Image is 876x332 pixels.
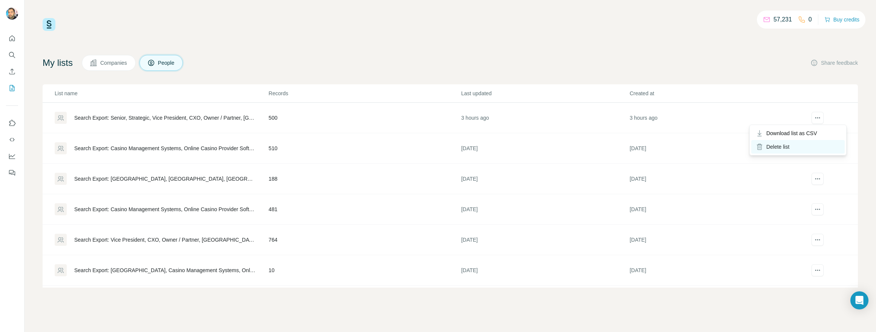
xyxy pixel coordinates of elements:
button: Use Surfe on LinkedIn [6,116,18,130]
span: People [158,59,175,67]
img: Avatar [6,8,18,20]
p: List name [55,90,268,97]
p: 57,231 [773,15,792,24]
p: Last updated [461,90,629,97]
div: Search Export: Vice President, CXO, Owner / Partner, [GEOGRAPHIC_DATA], Gambling Facilities and C... [74,236,256,244]
button: Share feedback [810,59,858,67]
td: [DATE] [461,133,629,164]
button: Feedback [6,166,18,180]
td: 510 [268,133,461,164]
td: [DATE] [629,133,798,164]
button: Quick start [6,32,18,45]
td: [DATE] [461,286,629,316]
p: Records [269,90,461,97]
td: 481 [268,194,461,225]
td: [DATE] [629,164,798,194]
img: Surfe Logo [43,18,55,31]
button: actions [812,234,824,246]
td: 3 hours ago [629,103,798,133]
td: [DATE] [461,194,629,225]
div: Open Intercom Messenger [850,291,868,309]
td: 500 [268,103,461,133]
h4: My lists [43,57,73,69]
td: 764 [268,225,461,255]
td: [DATE] [629,255,798,286]
td: 3 hours ago [461,103,629,133]
td: 188 [268,164,461,194]
button: actions [812,173,824,185]
div: Search Export: Casino Management Systems, Online Casino Provider Software - [DATE] 13:54 [74,206,256,213]
p: 0 [809,15,812,24]
td: [DATE] [461,255,629,286]
td: [DATE] [461,164,629,194]
button: Use Surfe API [6,133,18,146]
div: Search Export: [GEOGRAPHIC_DATA], [GEOGRAPHIC_DATA], [GEOGRAPHIC_DATA], [GEOGRAPHIC_DATA], [GEOGR... [74,175,256,183]
td: 10 [268,255,461,286]
div: Search Export: Casino Management Systems, Online Casino Provider Software - [DATE] 14:39 [74,145,256,152]
td: [DATE] [629,286,798,316]
td: 108 [268,286,461,316]
div: Search Export: Senior, Strategic, Vice President, CXO, Owner / Partner, [GEOGRAPHIC_DATA], [GEOGR... [74,114,256,122]
button: Search [6,48,18,62]
button: Enrich CSV [6,65,18,78]
p: Created at [629,90,797,97]
button: actions [812,203,824,215]
td: [DATE] [629,194,798,225]
button: My lists [6,81,18,95]
div: Search Export: [GEOGRAPHIC_DATA], Casino Management Systems, Online Casino Provider Software - [D... [74,267,256,274]
span: Download list as CSV [766,129,817,137]
div: Delete list [751,140,845,154]
td: [DATE] [461,225,629,255]
button: actions [812,112,824,124]
button: Buy credits [824,14,859,25]
button: Dashboard [6,149,18,163]
span: Companies [100,59,128,67]
button: actions [812,264,824,276]
td: [DATE] [629,225,798,255]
